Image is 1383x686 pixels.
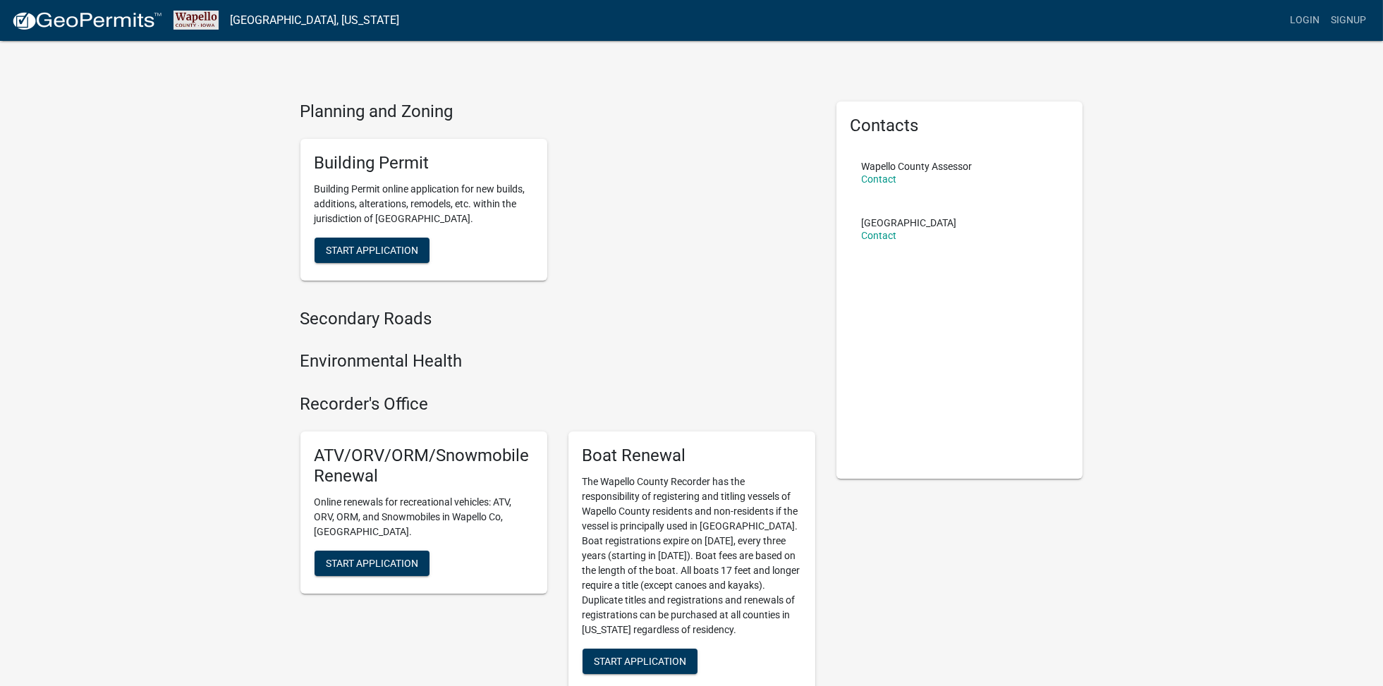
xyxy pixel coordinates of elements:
[315,495,533,539] p: Online renewals for recreational vehicles: ATV, ORV, ORM, and Snowmobiles in Wapello Co, [GEOGRAP...
[583,446,801,466] h5: Boat Renewal
[851,116,1069,136] h5: Contacts
[300,351,815,372] h4: Environmental Health
[326,557,418,568] span: Start Application
[862,230,897,241] a: Contact
[1325,7,1372,34] a: Signup
[173,11,219,30] img: Wapello County, Iowa
[315,238,429,263] button: Start Application
[862,218,957,228] p: [GEOGRAPHIC_DATA]
[862,173,897,185] a: Contact
[315,446,533,486] h5: ATV/ORV/ORM/Snowmobile Renewal
[230,8,399,32] a: [GEOGRAPHIC_DATA], [US_STATE]
[594,655,686,666] span: Start Application
[862,161,973,171] p: Wapello County Assessor
[315,153,533,173] h5: Building Permit
[315,551,429,576] button: Start Application
[583,474,801,637] p: The Wapello County Recorder has the responsibility of registering and titling vessels of Wapello ...
[300,394,815,415] h4: Recorder's Office
[583,649,697,674] button: Start Application
[326,244,418,255] span: Start Application
[300,102,815,122] h4: Planning and Zoning
[315,182,533,226] p: Building Permit online application for new builds, additions, alterations, remodels, etc. within ...
[300,309,815,329] h4: Secondary Roads
[1284,7,1325,34] a: Login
